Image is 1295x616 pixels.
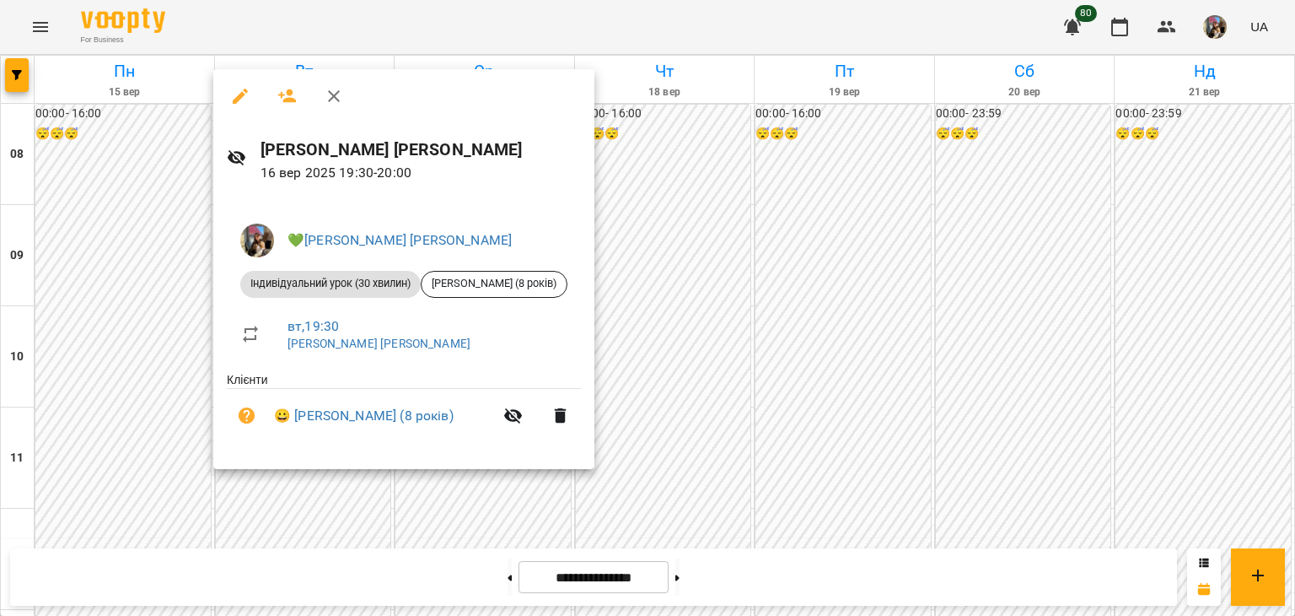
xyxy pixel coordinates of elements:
[261,163,581,183] p: 16 вер 2025 19:30 - 20:00
[287,337,470,350] a: [PERSON_NAME] [PERSON_NAME]
[240,224,274,257] img: 497ea43cfcb3904c6063eaf45c227171.jpeg
[274,406,454,426] a: 😀 [PERSON_NAME] (8 років)
[227,396,267,436] button: Візит ще не сплачено. Додати оплату?
[227,371,581,450] ul: Клієнти
[421,271,567,298] div: [PERSON_NAME] (8 років)
[240,276,421,291] span: Індивідуальний урок (30 хвилин)
[422,276,567,291] span: [PERSON_NAME] (8 років)
[287,318,339,334] a: вт , 19:30
[287,232,512,248] a: 💚[PERSON_NAME] [PERSON_NAME]
[261,137,581,163] h6: [PERSON_NAME] [PERSON_NAME]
